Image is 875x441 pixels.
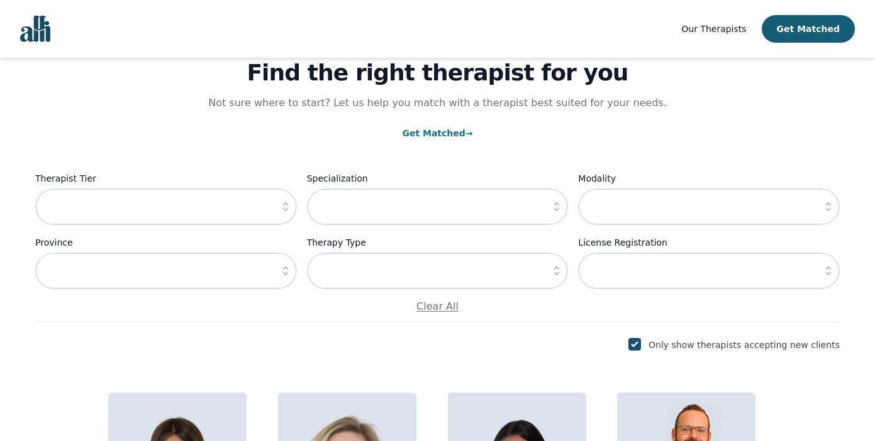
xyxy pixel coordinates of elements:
h1: Find the right therapist for you [35,60,840,85]
label: Therapist Tier [35,171,297,186]
label: Modality [578,171,840,186]
a: Our Therapists [681,21,746,36]
label: Province [35,235,297,250]
label: Only show therapists accepting new clients [649,340,840,350]
p: Not sure where to start? Let us help you match with a therapist best suited for your needs. [196,95,679,111]
button: Get Matched [762,15,855,43]
label: Therapy Type [307,235,569,250]
span: → [465,128,473,138]
label: Specialization [307,171,569,186]
p: Clear All [35,299,840,314]
a: Get Matched [402,128,472,138]
label: License Registration [578,235,840,250]
span: Our Therapists [681,24,746,34]
img: alli logo [20,16,50,42]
